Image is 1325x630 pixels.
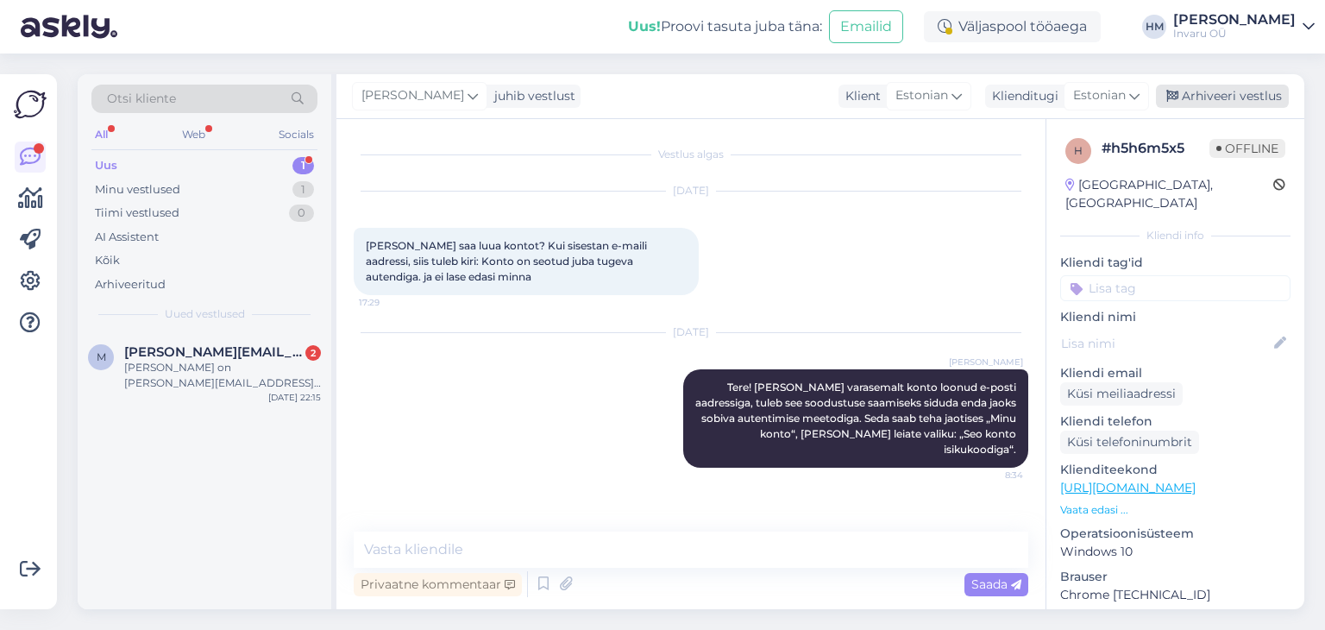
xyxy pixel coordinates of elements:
div: [PERSON_NAME] [1173,13,1296,27]
a: [PERSON_NAME]Invaru OÜ [1173,13,1315,41]
div: HM [1142,15,1166,39]
div: [PERSON_NAME] on [PERSON_NAME][EMAIL_ADDRESS][DOMAIN_NAME] [124,360,321,391]
p: Kliendi telefon [1060,413,1290,431]
span: margot.saare@gmail.com [124,344,304,360]
span: m [97,350,106,363]
div: Klienditugi [985,87,1058,105]
div: Arhiveeri vestlus [1156,85,1289,108]
div: Küsi telefoninumbrit [1060,431,1199,454]
div: AI Assistent [95,229,159,246]
div: [DATE] 22:15 [268,391,321,404]
p: Windows 10 [1060,543,1290,561]
p: Brauser [1060,568,1290,586]
div: juhib vestlust [487,87,575,105]
div: Socials [275,123,317,146]
span: [PERSON_NAME] saa luua kontot? Kui sisestan e-maili aadressi, siis tuleb kiri: Konto on seotud ju... [366,239,650,283]
p: Kliendi nimi [1060,308,1290,326]
img: Askly Logo [14,88,47,121]
div: Uus [95,157,117,174]
div: 1 [292,157,314,174]
span: Estonian [1073,86,1126,105]
div: [DATE] [354,324,1028,340]
p: Klienditeekond [1060,461,1290,479]
span: 8:34 [958,469,1023,482]
div: Proovi tasuta juba täna: [628,16,822,37]
button: Emailid [829,10,903,43]
div: Küsi meiliaadressi [1060,382,1183,406]
div: Väljaspool tööaega [924,11,1101,42]
p: Chrome [TECHNICAL_ID] [1060,586,1290,604]
div: Web [179,123,209,146]
p: Vaata edasi ... [1060,502,1290,518]
div: 2 [305,345,321,361]
div: 0 [289,205,314,222]
div: Kliendi info [1060,228,1290,243]
div: Vestlus algas [354,147,1028,162]
div: Arhiveeritud [95,276,166,293]
div: [DATE] [354,183,1028,198]
b: Uus! [628,18,661,35]
span: Tere! [PERSON_NAME] varasemalt konto loonud e-posti aadressiga, tuleb see soodustuse saamiseks si... [695,381,1019,456]
input: Lisa tag [1060,275,1290,301]
span: [PERSON_NAME] [949,356,1023,369]
p: Kliendi email [1060,364,1290,382]
span: Otsi kliente [107,90,176,108]
p: Operatsioonisüsteem [1060,525,1290,543]
span: Estonian [895,86,948,105]
div: [GEOGRAPHIC_DATA], [GEOGRAPHIC_DATA] [1065,176,1273,212]
p: Kliendi tag'id [1060,254,1290,272]
span: h [1074,144,1083,157]
span: 17:29 [359,296,424,309]
div: 1 [292,181,314,198]
div: Minu vestlused [95,181,180,198]
a: [URL][DOMAIN_NAME] [1060,480,1196,495]
div: All [91,123,111,146]
div: Tiimi vestlused [95,205,179,222]
span: Saada [971,576,1021,592]
div: Klient [838,87,881,105]
span: Uued vestlused [165,306,245,322]
div: # h5h6m5x5 [1102,138,1209,159]
span: Offline [1209,139,1285,158]
span: [PERSON_NAME] [361,86,464,105]
div: Privaatne kommentaar [354,573,522,596]
div: Kõik [95,252,120,269]
div: Invaru OÜ [1173,27,1296,41]
input: Lisa nimi [1061,334,1271,353]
